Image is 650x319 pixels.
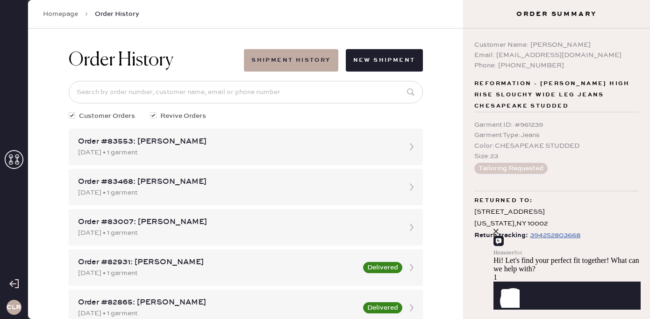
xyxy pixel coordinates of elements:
div: [STREET_ADDRESS] [US_STATE] , NY 10002 [474,206,639,230]
div: [DATE] • 1 garment [78,147,397,158]
div: Order #82865: [PERSON_NAME] [78,297,357,308]
div: Order #83468: [PERSON_NAME] [78,176,397,188]
div: Order #83553: [PERSON_NAME] [78,136,397,147]
iframe: Front Chat [493,193,648,317]
a: Homepage [43,9,78,19]
button: Delivered [363,302,402,313]
div: [DATE] • 1 garment [78,268,357,278]
input: Search by order number, customer name, email or phone number [69,81,423,103]
span: Customer Orders [79,111,135,121]
div: Email: [EMAIL_ADDRESS][DOMAIN_NAME] [474,50,639,60]
span: Reformation - [PERSON_NAME] High Rise Slouchy Wide Leg Jeans CHESAPEAKE STUDDED [474,78,639,112]
span: Order History [95,9,139,19]
div: [DATE] • 1 garment [78,228,397,238]
div: Phone: [PHONE_NUMBER] [474,60,639,71]
h1: Order History [69,49,173,72]
div: Order #83007: [PERSON_NAME] [78,217,397,228]
div: Garment ID : # 961239 [474,120,639,130]
div: Order #82931: [PERSON_NAME] [78,257,357,268]
h3: CLR [7,304,21,311]
div: Customer Name: [PERSON_NAME] [474,40,639,50]
h3: Order Summary [463,9,650,19]
button: New Shipment [346,49,423,72]
div: Color : CHESAPEAKE STUDDED [474,141,639,151]
span: Return tracking: [474,230,528,241]
span: Returned to: [474,195,533,206]
div: Size : 23 [474,151,639,161]
div: Garment Type : Jeans [474,130,639,140]
div: [DATE] • 1 garment [78,308,357,319]
span: Revive Orders [160,111,206,121]
button: Delivered [363,262,402,273]
button: Tailoring Requested [474,163,548,174]
div: [DATE] • 1 garment [78,188,397,198]
button: Shipment History [244,49,338,72]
